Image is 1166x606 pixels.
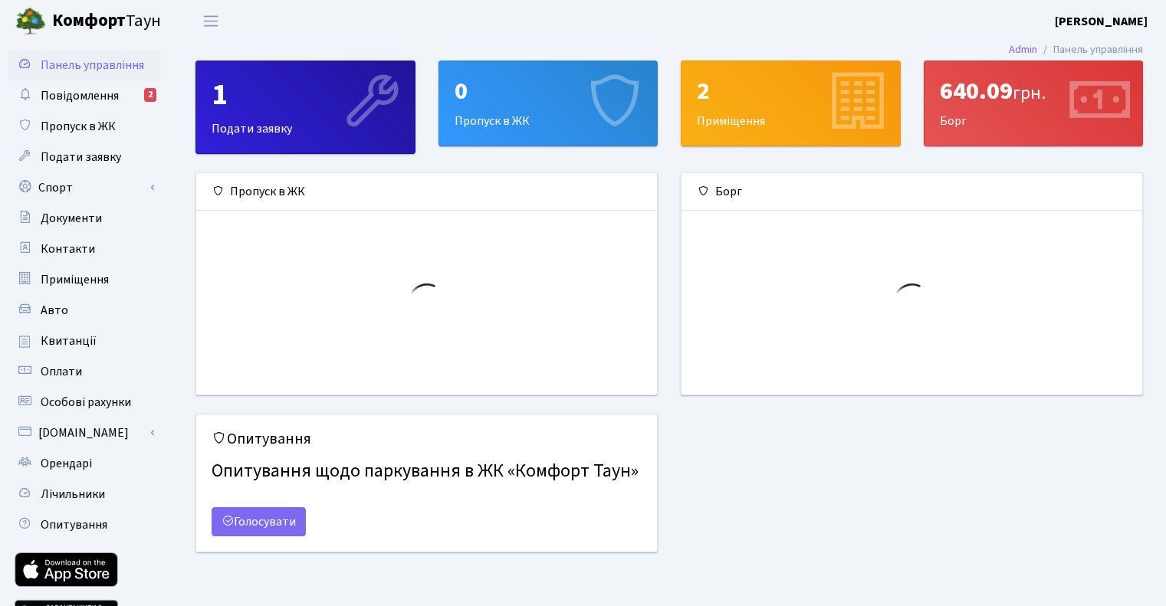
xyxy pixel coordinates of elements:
[681,61,901,146] a: 2Приміщення
[41,87,119,104] span: Повідомлення
[41,332,97,349] span: Квитанції
[8,80,161,111] a: Повідомлення2
[212,430,642,448] h5: Опитування
[52,8,126,33] b: Комфорт
[196,173,657,211] div: Пропуск в ЖК
[8,111,161,142] a: Пропуск в ЖК
[8,50,161,80] a: Панель управління
[697,77,885,106] div: 2
[41,210,102,227] span: Документи
[8,172,161,203] a: Спорт
[41,363,82,380] span: Оплати
[8,295,161,326] a: Авто
[8,203,161,234] a: Документи
[8,509,161,540] a: Опитування
[8,234,161,264] a: Контакти
[8,448,161,479] a: Орендарі
[1055,12,1148,31] a: [PERSON_NAME]
[8,387,161,418] a: Особові рахунки
[8,418,161,448] a: [DOMAIN_NAME]
[940,77,1128,106] div: 640.09
[212,454,642,489] h4: Опитування щодо паркування в ЖК «Комфорт Таун»
[41,486,105,503] span: Лічильники
[1009,41,1037,57] a: Admin
[1037,41,1143,58] li: Панель управління
[15,6,46,37] img: logo.png
[41,57,144,74] span: Панель управління
[8,356,161,387] a: Оплати
[455,77,642,106] div: 0
[41,516,107,533] span: Опитування
[682,173,1142,211] div: Борг
[8,142,161,172] a: Подати заявку
[41,394,131,411] span: Особові рахунки
[192,8,230,34] button: Переключити навігацію
[52,8,161,34] span: Таун
[196,61,415,153] div: Подати заявку
[41,271,109,288] span: Приміщення
[8,264,161,295] a: Приміщення
[41,118,116,135] span: Пропуск в ЖК
[439,61,658,146] div: Пропуск в ЖК
[41,149,121,165] span: Подати заявку
[212,77,399,113] div: 1
[1055,13,1148,30] b: [PERSON_NAME]
[212,507,306,536] a: Голосувати
[925,61,1143,146] div: Борг
[8,479,161,509] a: Лічильники
[41,302,68,319] span: Авто
[144,88,156,102] div: 2
[1013,80,1046,106] span: грн.
[438,61,659,146] a: 0Пропуск в ЖК
[8,326,161,356] a: Квитанції
[41,241,95,257] span: Контакти
[41,455,92,472] span: Орендарі
[986,34,1166,66] nav: breadcrumb
[195,61,415,154] a: 1Подати заявку
[682,61,900,146] div: Приміщення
